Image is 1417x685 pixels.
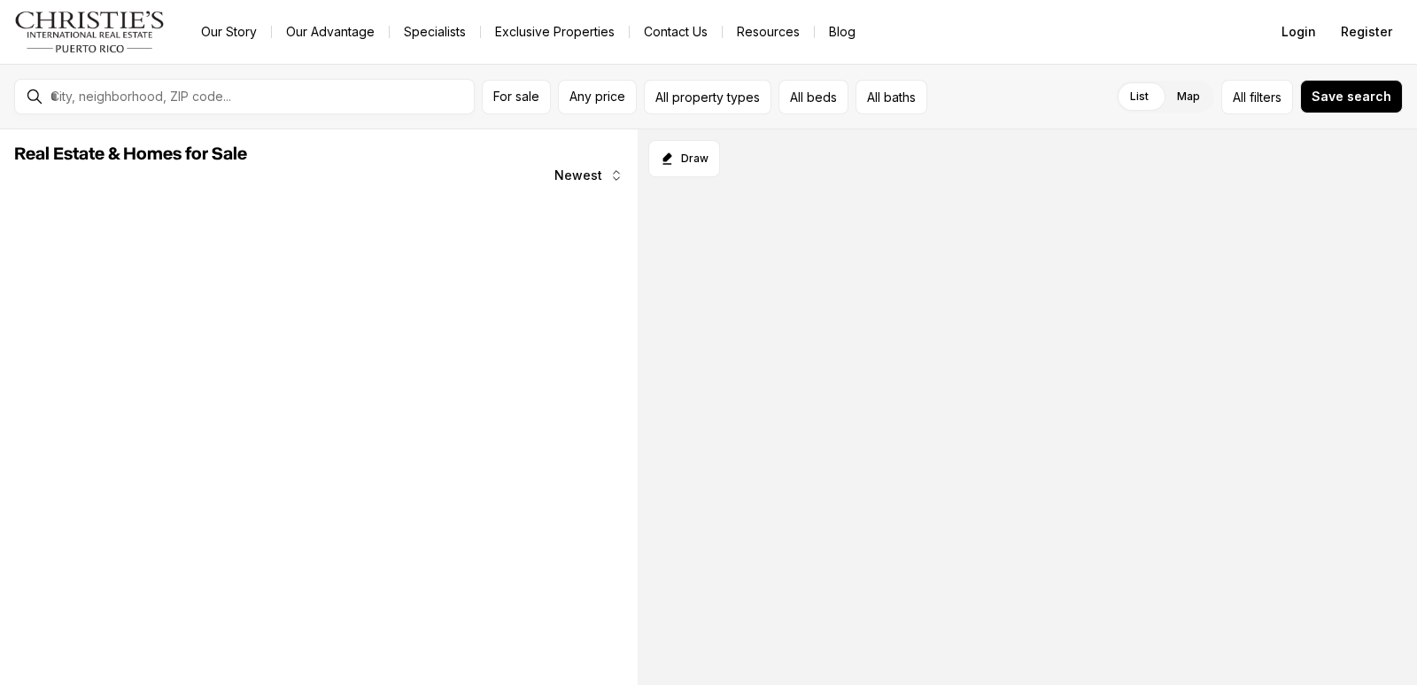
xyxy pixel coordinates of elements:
[481,19,629,44] a: Exclusive Properties
[1330,14,1403,50] button: Register
[1250,88,1281,106] span: filters
[644,80,771,114] button: All property types
[544,158,634,193] button: Newest
[1312,90,1391,104] span: Save search
[1116,81,1163,113] label: List
[648,140,720,177] button: Start drawing
[482,80,551,114] button: For sale
[390,19,480,44] a: Specialists
[272,19,389,44] a: Our Advantage
[493,90,539,104] span: For sale
[1341,25,1392,39] span: Register
[815,19,870,44] a: Blog
[187,19,271,44] a: Our Story
[1233,88,1246,106] span: All
[14,145,247,163] span: Real Estate & Homes for Sale
[1300,80,1403,113] button: Save search
[1163,81,1214,113] label: Map
[1221,80,1293,114] button: Allfilters
[1271,14,1327,50] button: Login
[1281,25,1316,39] span: Login
[554,168,602,183] span: Newest
[558,80,637,114] button: Any price
[630,19,722,44] button: Contact Us
[569,90,625,104] span: Any price
[778,80,848,114] button: All beds
[723,19,814,44] a: Resources
[856,80,927,114] button: All baths
[14,11,166,53] img: logo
